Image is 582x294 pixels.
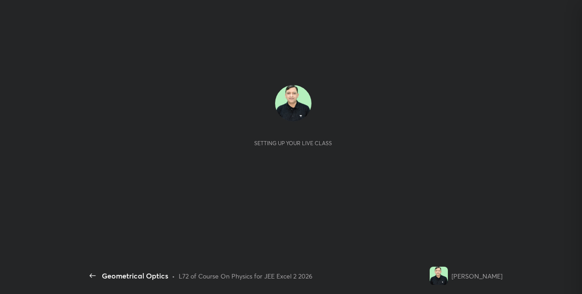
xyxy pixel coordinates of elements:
div: Geometrical Optics [102,270,168,281]
div: Setting up your live class [254,140,332,147]
div: [PERSON_NAME] [452,271,502,281]
img: 2fdfe559f7d547ac9dedf23c2467b70e.jpg [275,85,311,122]
img: 2fdfe559f7d547ac9dedf23c2467b70e.jpg [430,267,448,285]
div: • [172,271,175,281]
div: L72 of Course On Physics for JEE Excel 2 2026 [179,271,312,281]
